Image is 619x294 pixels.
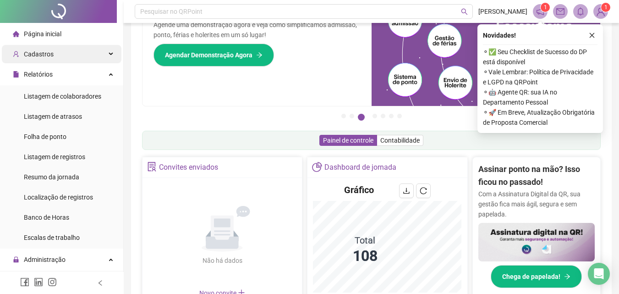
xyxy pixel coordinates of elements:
[13,31,19,37] span: home
[576,7,585,16] span: bell
[483,107,597,128] span: ⚬ 🚀 Em Breve, Atualização Obrigatória de Proposta Comercial
[24,214,69,221] span: Banco de Horas
[403,187,410,194] span: download
[594,5,608,18] img: 85711
[24,194,93,201] span: Localização de registros
[478,6,527,17] span: [PERSON_NAME]
[380,137,420,144] span: Contabilidade
[24,50,54,58] span: Cadastros
[24,173,79,181] span: Resumo da jornada
[478,189,595,219] p: Com a Assinatura Digital da QR, sua gestão fica mais ágil, segura e sem papelada.
[24,133,66,140] span: Folha de ponto
[420,187,427,194] span: reload
[478,223,595,262] img: banner%2F02c71560-61a6-44d4-94b9-c8ab97240462.png
[13,51,19,57] span: user-add
[461,8,468,15] span: search
[159,160,218,175] div: Convites enviados
[24,256,66,263] span: Administração
[483,30,516,40] span: Novidades !
[389,114,394,118] button: 6
[491,265,582,288] button: Chega de papelada!
[256,52,263,58] span: arrow-right
[604,4,608,11] span: 1
[97,280,104,286] span: left
[153,44,274,67] button: Agendar Demonstração Agora
[478,163,595,189] h2: Assinar ponto na mão? Isso ficou no passado!
[483,47,597,67] span: ⚬ ✅ Seu Checklist de Sucesso do DP está disponível
[601,3,610,12] sup: Atualize o seu contato no menu Meus Dados
[24,113,82,120] span: Listagem de atrasos
[13,71,19,78] span: file
[381,114,385,118] button: 5
[358,114,365,121] button: 3
[312,162,322,172] span: pie-chart
[165,50,252,60] span: Agendar Demonstração Agora
[536,7,544,16] span: notification
[589,32,595,39] span: close
[556,7,564,16] span: mail
[372,114,377,118] button: 4
[13,256,19,263] span: lock
[350,114,354,118] button: 2
[324,160,396,175] div: Dashboard de jornada
[24,234,80,241] span: Escalas de trabalho
[20,277,29,287] span: facebook
[483,87,597,107] span: ⚬ 🤖 Agente QR: sua IA no Departamento Pessoal
[564,273,570,280] span: arrow-right
[341,114,346,118] button: 1
[323,137,373,144] span: Painel de controle
[180,255,264,266] div: Não há dados
[483,67,597,87] span: ⚬ Vale Lembrar: Política de Privacidade e LGPD na QRPoint
[544,4,547,11] span: 1
[24,71,53,78] span: Relatórios
[588,263,610,285] div: Open Intercom Messenger
[147,162,157,172] span: solution
[48,277,57,287] span: instagram
[344,183,374,196] h4: Gráfico
[34,277,43,287] span: linkedin
[153,20,361,40] p: Agende uma demonstração agora e veja como simplificamos admissão, ponto, férias e holerites em um...
[24,93,101,100] span: Listagem de colaboradores
[541,3,550,12] sup: 1
[24,30,61,38] span: Página inicial
[24,153,85,161] span: Listagem de registros
[502,272,560,282] span: Chega de papelada!
[397,114,402,118] button: 7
